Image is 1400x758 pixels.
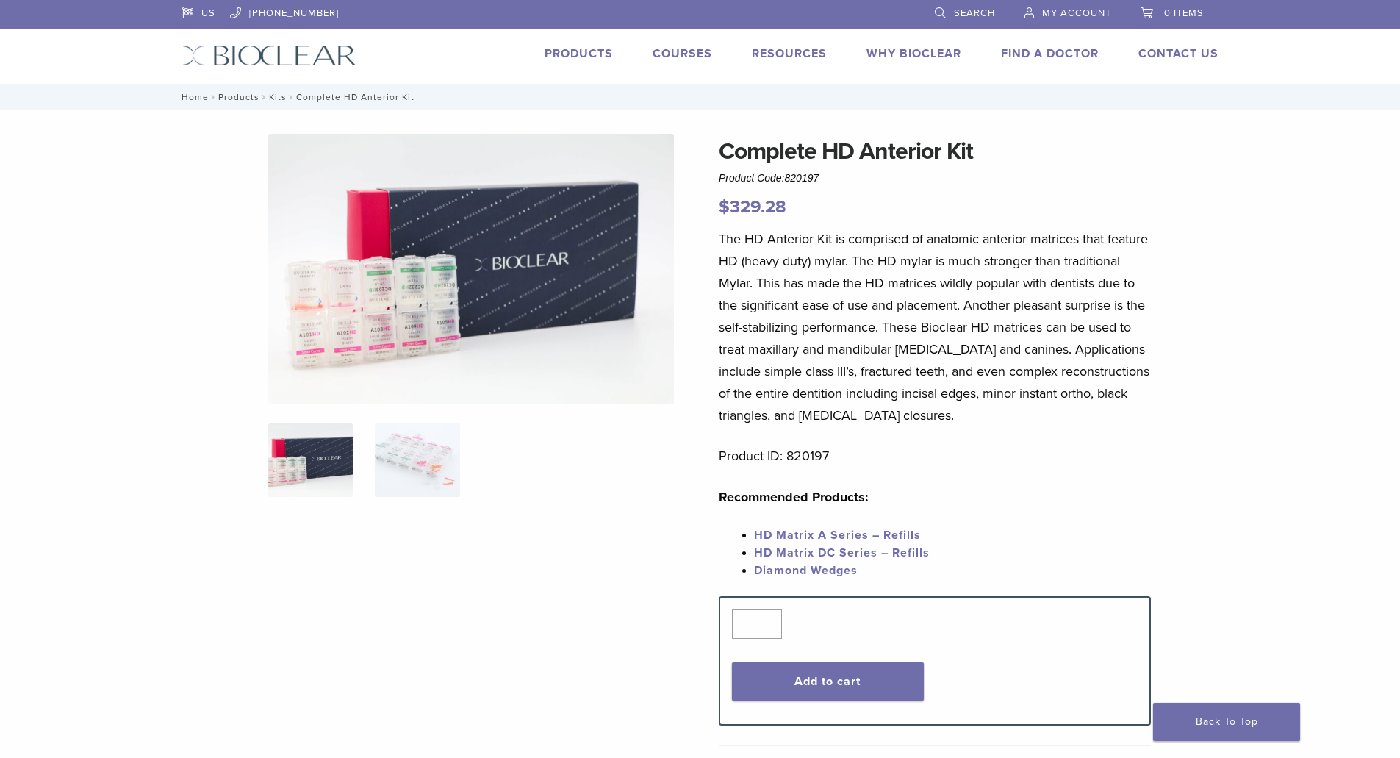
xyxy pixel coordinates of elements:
a: Resources [752,46,827,61]
span: / [209,93,218,101]
img: Complete HD Anterior Kit - Image 2 [375,423,459,497]
img: IMG_8088-1-324x324.jpg [268,423,353,497]
a: Products [218,92,259,102]
a: Find A Doctor [1001,46,1099,61]
h1: Complete HD Anterior Kit [719,134,1151,169]
span: 820197 [785,172,819,184]
a: Contact Us [1138,46,1218,61]
span: / [287,93,296,101]
button: Add to cart [732,662,924,701]
a: Diamond Wedges [754,563,858,578]
a: Courses [653,46,712,61]
img: Bioclear [182,45,356,66]
p: Product ID: 820197 [719,445,1151,467]
span: Product Code: [719,172,819,184]
a: Why Bioclear [866,46,961,61]
p: The HD Anterior Kit is comprised of anatomic anterior matrices that feature HD (heavy duty) mylar... [719,228,1151,426]
span: 0 items [1164,7,1204,19]
strong: Recommended Products: [719,489,869,505]
span: / [259,93,269,101]
img: IMG_8088 (1) [268,134,674,404]
nav: Complete HD Anterior Kit [171,84,1230,110]
a: Products [545,46,613,61]
a: Home [177,92,209,102]
span: My Account [1042,7,1111,19]
span: Search [954,7,995,19]
span: $ [719,196,730,218]
a: HD Matrix A Series – Refills [754,528,921,543]
bdi: 329.28 [719,196,786,218]
a: Back To Top [1153,703,1300,741]
a: Kits [269,92,287,102]
a: HD Matrix DC Series – Refills [754,546,930,560]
